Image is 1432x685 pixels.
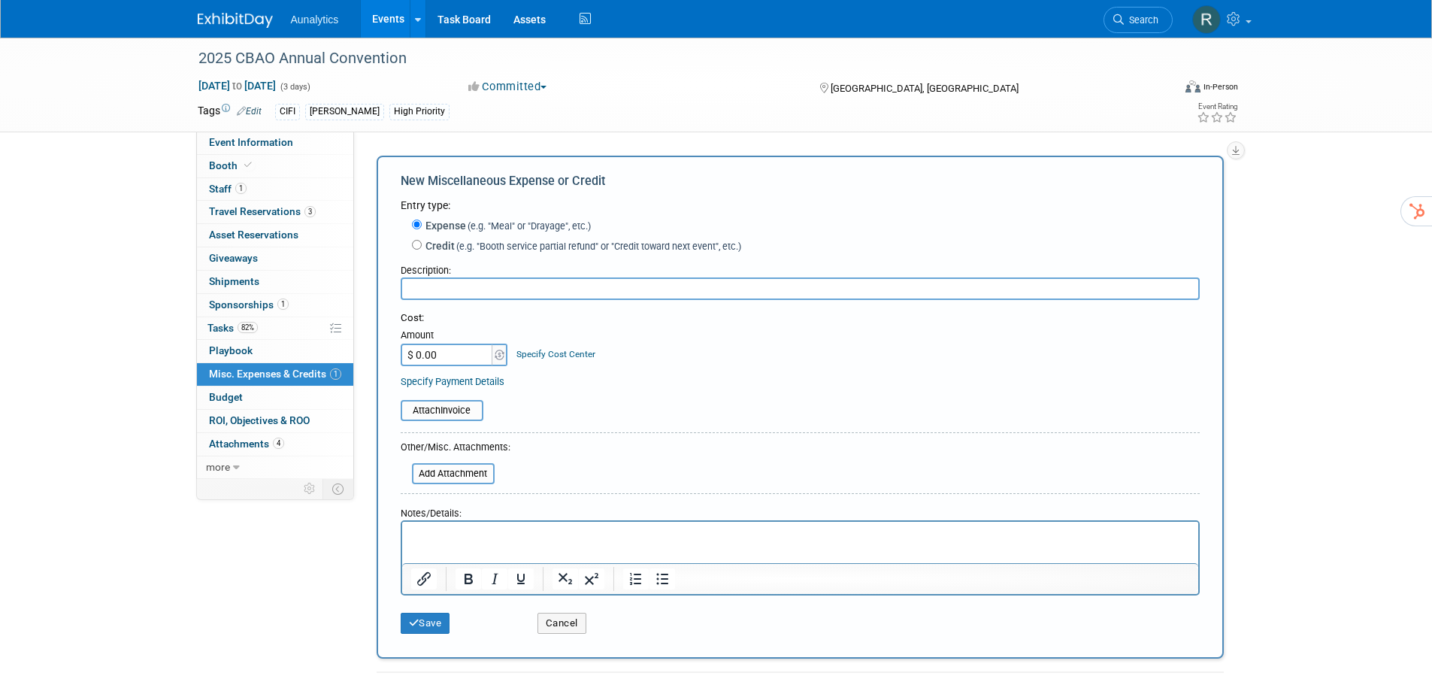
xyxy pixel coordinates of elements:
a: Specify Cost Center [516,349,595,359]
label: Expense [422,218,591,233]
span: Sponsorships [209,299,289,311]
button: Bold [456,568,481,590]
div: CIFI [275,104,300,120]
span: 4 [273,438,284,449]
a: Booth [197,155,353,177]
div: Cost: [401,311,1200,326]
td: Toggle Event Tabs [322,479,353,499]
span: [DATE] [DATE] [198,79,277,92]
span: to [230,80,244,92]
span: Search [1124,14,1158,26]
a: Misc. Expenses & Credits1 [197,363,353,386]
a: Asset Reservations [197,224,353,247]
span: (3 days) [279,82,310,92]
span: 82% [238,322,258,333]
span: more [206,461,230,473]
span: Giveaways [209,252,258,264]
span: 1 [235,183,247,194]
a: Attachments4 [197,433,353,456]
button: Superscript [579,568,604,590]
span: Event Information [209,136,293,148]
button: Insert/edit link [411,568,437,590]
span: Asset Reservations [209,229,298,241]
div: Notes/Details: [401,500,1200,520]
a: ROI, Objectives & ROO [197,410,353,432]
span: Budget [209,391,243,403]
button: Bullet list [649,568,675,590]
button: Save [401,613,450,634]
img: Ryan Wilson [1192,5,1221,34]
img: ExhibitDay [198,13,273,28]
span: (e.g. "Booth service partial refund" or "Credit toward next event", etc.) [455,241,741,252]
span: Tasks [207,322,258,334]
span: 1 [330,368,341,380]
button: Committed [463,79,553,95]
button: Underline [508,568,534,590]
a: Event Information [197,132,353,154]
div: [PERSON_NAME] [305,104,384,120]
span: Booth [209,159,255,171]
span: [GEOGRAPHIC_DATA], [GEOGRAPHIC_DATA] [831,83,1019,94]
span: 3 [304,206,316,217]
a: Tasks82% [197,317,353,340]
span: Staff [209,183,247,195]
div: In-Person [1203,81,1238,92]
td: Tags [198,103,262,120]
span: Aunalytics [291,14,339,26]
button: Cancel [537,613,586,634]
div: Event Format [1084,78,1239,101]
div: Description: [401,257,1200,277]
div: Other/Misc. Attachments: [401,441,510,458]
a: Playbook [197,340,353,362]
span: Shipments [209,275,259,287]
div: Entry type: [401,198,1200,213]
div: Amount [401,329,510,344]
div: 2025 CBAO Annual Convention [193,45,1150,72]
span: 1 [277,299,289,310]
button: Numbered list [623,568,649,590]
span: Attachments [209,438,284,450]
a: Budget [197,386,353,409]
a: Giveaways [197,247,353,270]
button: Subscript [553,568,578,590]
a: Shipments [197,271,353,293]
iframe: Rich Text Area [402,522,1198,563]
label: Credit [422,238,741,253]
a: more [197,456,353,479]
button: Italic [482,568,507,590]
span: ROI, Objectives & ROO [209,414,310,426]
span: (e.g. "Meal" or "Drayage", etc.) [466,220,591,232]
i: Booth reservation complete [244,161,252,169]
div: New Miscellaneous Expense or Credit [401,173,1200,198]
img: Format-Inperson.png [1185,80,1200,92]
div: Event Rating [1197,103,1237,111]
a: Travel Reservations3 [197,201,353,223]
a: Edit [237,106,262,117]
span: Playbook [209,344,253,356]
div: High Priority [389,104,450,120]
span: Misc. Expenses & Credits [209,368,341,380]
a: Sponsorships1 [197,294,353,317]
a: Search [1104,7,1173,33]
a: Staff1 [197,178,353,201]
span: Travel Reservations [209,205,316,217]
td: Personalize Event Tab Strip [297,479,323,499]
a: Specify Payment Details [401,376,504,387]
